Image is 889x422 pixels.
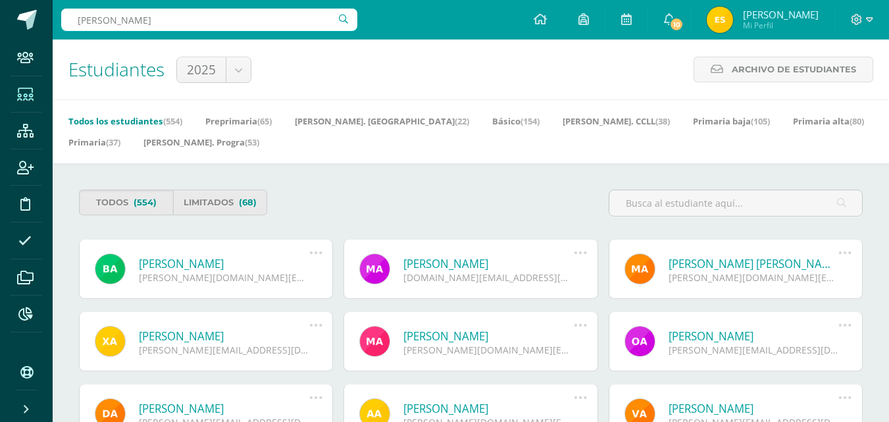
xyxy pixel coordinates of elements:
span: Mi Perfil [743,20,819,31]
div: [PERSON_NAME][DOMAIN_NAME][EMAIL_ADDRESS][DOMAIN_NAME] [139,271,309,284]
a: [PERSON_NAME] [139,329,309,344]
div: [PERSON_NAME][DOMAIN_NAME][EMAIL_ADDRESS][DOMAIN_NAME] [669,271,839,284]
img: 0abf21bd2d0a573e157d53e234304166.png [707,7,733,33]
span: 2025 [187,57,216,82]
span: (554) [134,190,157,215]
a: Limitados(68) [173,190,267,215]
a: Todos(554) [79,190,173,215]
a: Preprimaria(65) [205,111,272,132]
a: Archivo de Estudiantes [694,57,873,82]
a: Primaria(37) [68,132,120,153]
a: [PERSON_NAME] [403,401,574,416]
span: (68) [239,190,257,215]
input: Busca al estudiante aquí... [609,190,862,216]
span: (80) [850,115,864,127]
a: [PERSON_NAME] [139,401,309,416]
a: [PERSON_NAME] [669,401,839,416]
a: 2025 [177,57,251,82]
span: Archivo de Estudiantes [732,57,856,82]
span: (554) [163,115,182,127]
input: Busca un usuario... [61,9,357,31]
div: [DOMAIN_NAME][EMAIL_ADDRESS][DOMAIN_NAME] [403,271,574,284]
span: Estudiantes [68,57,165,82]
a: Todos los estudiantes(554) [68,111,182,132]
span: (154) [521,115,540,127]
div: [PERSON_NAME][EMAIL_ADDRESS][DOMAIN_NAME] [139,344,309,356]
a: Primaria alta(80) [793,111,864,132]
a: [PERSON_NAME] [669,329,839,344]
span: (22) [455,115,469,127]
span: (38) [655,115,670,127]
a: Primaria baja(105) [693,111,770,132]
a: [PERSON_NAME] [403,256,574,271]
a: [PERSON_NAME]. Progra(53) [143,132,259,153]
a: [PERSON_NAME]. CCLL(38) [563,111,670,132]
a: [PERSON_NAME] [403,329,574,344]
a: [PERSON_NAME] [PERSON_NAME] [669,256,839,271]
a: [PERSON_NAME]. [GEOGRAPHIC_DATA](22) [295,111,469,132]
a: Básico(154) [492,111,540,132]
span: (65) [257,115,272,127]
div: [PERSON_NAME][EMAIL_ADDRESS][DOMAIN_NAME] [669,344,839,356]
a: [PERSON_NAME] [139,256,309,271]
span: (105) [751,115,770,127]
div: [PERSON_NAME][DOMAIN_NAME][EMAIL_ADDRESS][DOMAIN_NAME] [403,344,574,356]
span: (37) [106,136,120,148]
span: [PERSON_NAME] [743,8,819,21]
span: 10 [669,17,684,32]
span: (53) [245,136,259,148]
